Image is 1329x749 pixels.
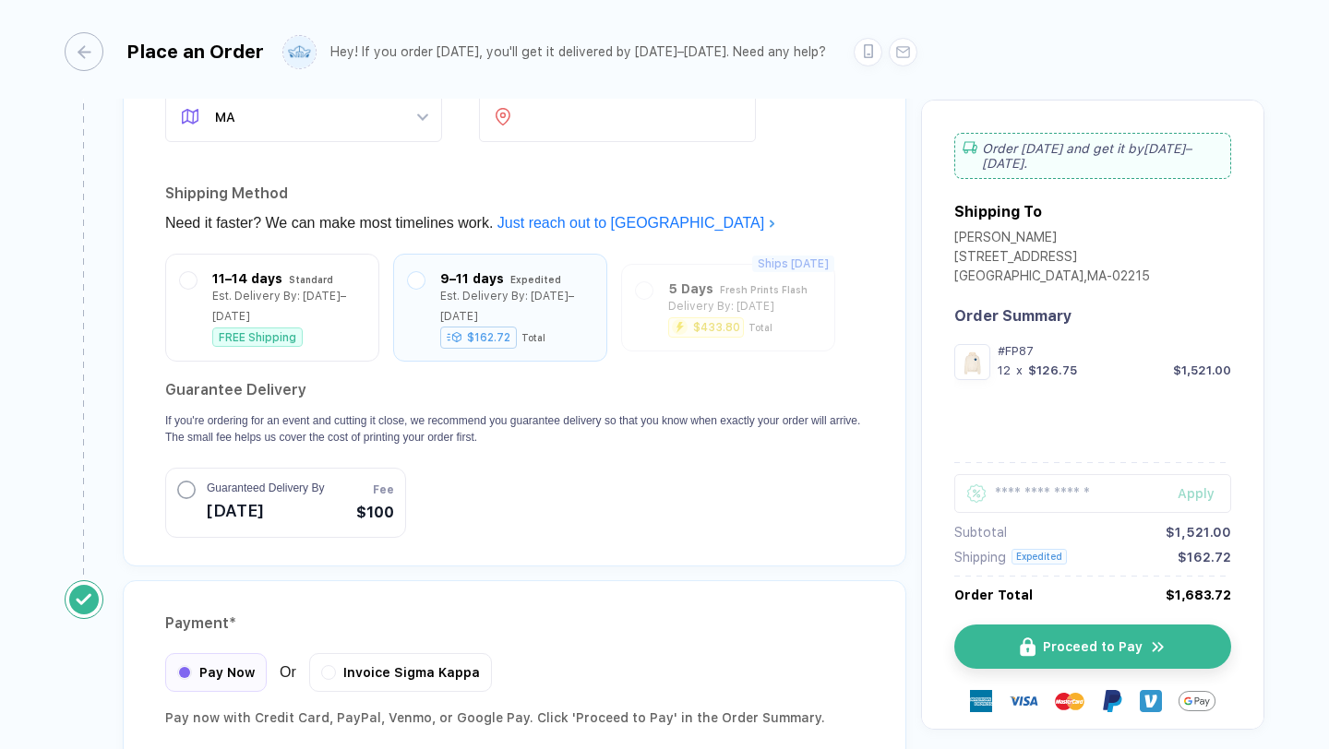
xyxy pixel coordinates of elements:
[1173,363,1231,377] div: $1,521.00
[283,36,316,68] img: user profile
[954,307,1231,325] div: Order Summary
[1178,486,1231,501] div: Apply
[440,286,593,327] div: Est. Delivery By: [DATE]–[DATE]
[954,525,1007,540] div: Subtotal
[954,230,1150,249] div: [PERSON_NAME]
[199,665,255,680] span: Pay Now
[440,268,504,289] div: 9–11 days
[1043,639,1143,654] span: Proceed to Pay
[954,624,1231,669] button: iconProceed to Payicon
[954,249,1150,268] div: [STREET_ADDRESS]
[207,496,324,526] span: [DATE]
[1166,525,1231,540] div: $1,521.00
[180,268,365,347] div: 11–14 days StandardEst. Delivery By: [DATE]–[DATE]FREE Shipping
[330,44,826,60] div: Hey! If you order [DATE], you'll get it delivered by [DATE]–[DATE]. Need any help?
[1101,690,1123,712] img: Paypal
[126,41,264,63] div: Place an Order
[1028,363,1077,377] div: $126.75
[165,653,267,692] div: Pay Now
[373,481,394,498] span: Fee
[954,588,1033,602] div: Order Total
[212,286,365,327] div: Est. Delivery By: [DATE]–[DATE]
[1012,549,1067,565] div: Expedited
[954,268,1150,288] div: [GEOGRAPHIC_DATA] , MA - 02215
[1178,550,1231,565] div: $162.72
[998,344,1231,358] div: #FP87
[1155,474,1231,513] button: Apply
[408,268,593,347] div: 9–11 days ExpeditedEst. Delivery By: [DATE]–[DATE]$162.72Total
[165,208,864,238] div: Need it faster? We can make most timelines work.
[215,92,427,141] span: MA
[165,609,864,638] div: Payment
[1014,363,1024,377] div: x
[309,653,492,692] div: Invoice Sigma Kappa
[165,653,492,692] div: Or
[1166,588,1231,602] div: $1,683.72
[510,269,561,290] div: Expedited
[165,412,864,446] p: If you're ordering for an event and cutting it close, we recommend you guarantee delivery so that...
[954,133,1231,179] div: Order [DATE] and get it by [DATE]–[DATE] .
[207,480,324,496] span: Guaranteed Delivery By
[165,179,864,208] div: Shipping Method
[959,349,986,375] img: a2b46916-9a97-42a5-a9c2-9640669916f1_nt_front_1758759742193.jpg
[1150,638,1167,656] img: icon
[356,502,394,524] span: $100
[954,203,1042,220] div: Shipping To
[212,268,282,289] div: 11–14 days
[212,327,303,347] div: FREE Shipping
[165,375,864,405] h2: Guarantee Delivery
[954,550,1006,565] div: Shipping
[440,327,517,349] div: $162.72
[289,269,333,290] div: Standard
[1179,683,1215,719] img: GPay
[1140,690,1162,712] img: Venmo
[970,690,992,712] img: express
[1009,686,1038,716] img: visa
[497,215,776,231] a: Just reach out to [GEOGRAPHIC_DATA]
[1055,686,1084,716] img: master-card
[165,468,406,538] button: Guaranteed Delivery By[DATE]Fee$100
[998,363,1011,377] div: 12
[343,665,480,680] span: Invoice Sigma Kappa
[165,707,864,729] div: Pay now with Credit Card, PayPal , Venmo , or Google Pay. Click 'Proceed to Pay' in the Order Sum...
[521,332,545,343] div: Total
[1020,637,1036,657] img: icon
